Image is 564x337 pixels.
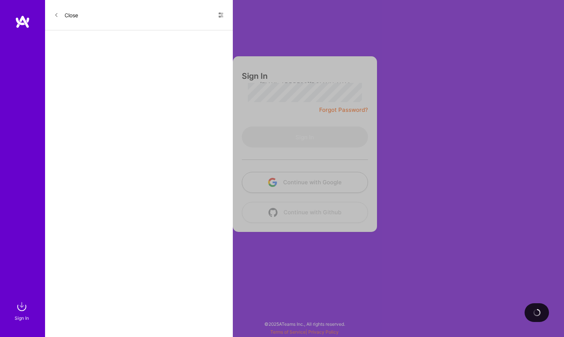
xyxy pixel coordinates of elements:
img: loading [533,309,541,316]
img: sign in [14,299,29,314]
img: logo [15,15,30,29]
button: Close [54,9,78,21]
a: sign inSign In [16,299,29,322]
div: Sign In [15,314,29,322]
